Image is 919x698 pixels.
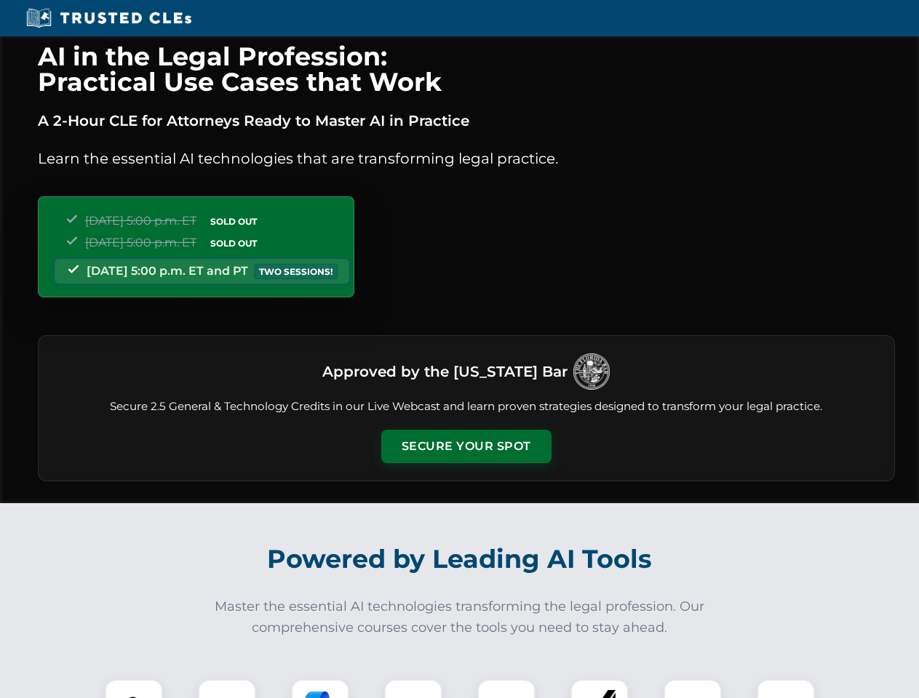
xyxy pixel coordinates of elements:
img: Trusted CLEs [22,7,196,29]
p: Learn the essential AI technologies that are transforming legal practice. [38,147,895,170]
span: SOLD OUT [205,214,262,229]
h2: Powered by Leading AI Tools [57,534,863,585]
span: [DATE] 5:00 p.m. ET [85,236,196,249]
p: Master the essential AI technologies transforming the legal profession. Our comprehensive courses... [205,596,715,638]
span: [DATE] 5:00 p.m. ET [85,214,196,228]
p: A 2-Hour CLE for Attorneys Ready to Master AI in Practice [38,109,895,132]
p: Secure 2.5 General & Technology Credits in our Live Webcast and learn proven strategies designed ... [56,398,877,415]
h3: Approved by the [US_STATE] Bar [322,358,568,385]
img: Logo [573,353,610,390]
button: Secure Your Spot [381,430,552,463]
span: SOLD OUT [205,236,262,251]
h1: AI in the Legal Profession: Practical Use Cases that Work [38,44,895,95]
